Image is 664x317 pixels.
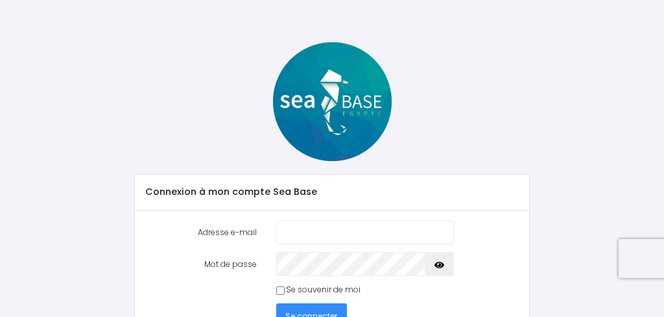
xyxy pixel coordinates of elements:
[135,252,267,276] label: Mot de passe
[135,220,267,244] label: Adresse e-mail
[286,284,361,296] label: Se souvenir de moi
[135,175,529,210] div: Connexion à mon compte Sea Base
